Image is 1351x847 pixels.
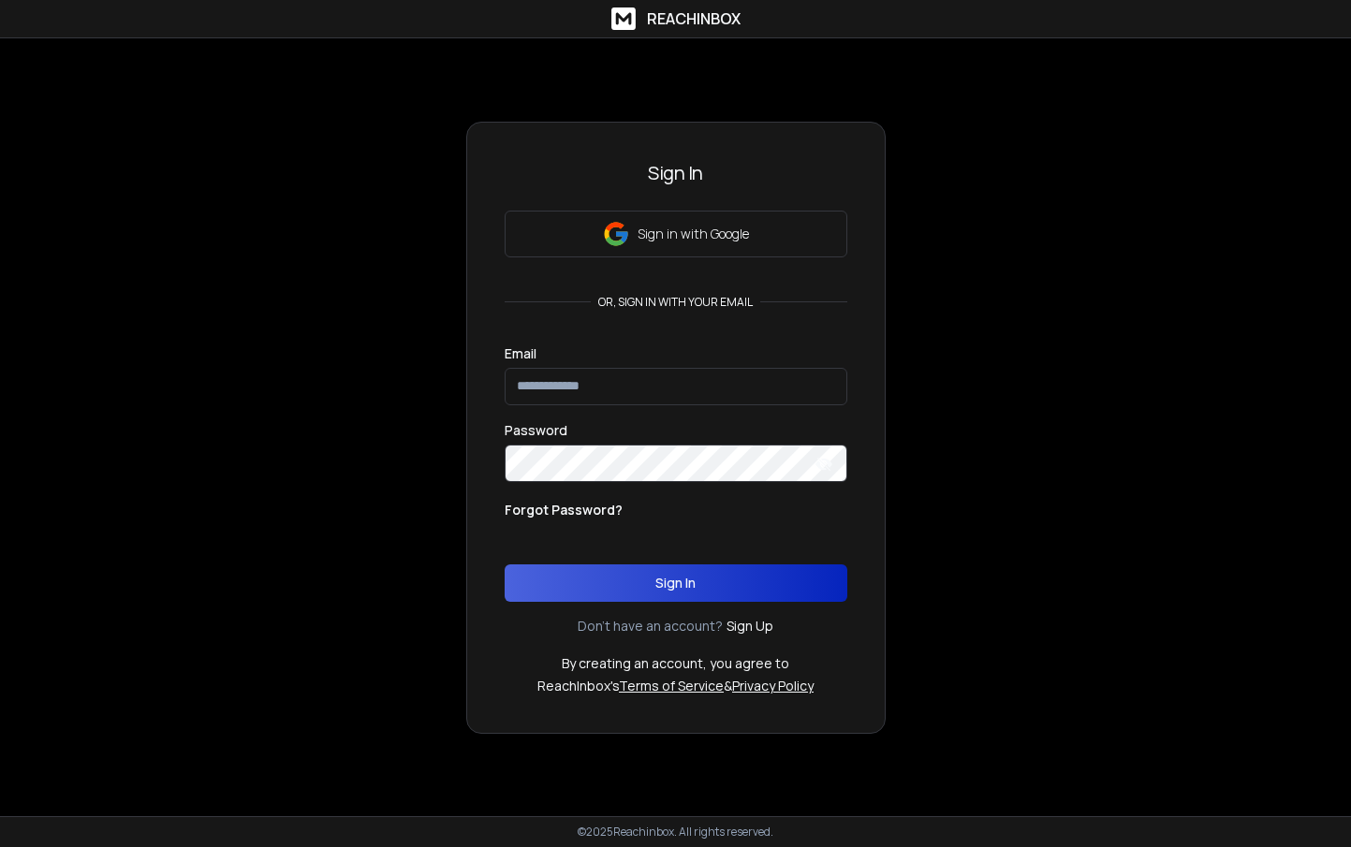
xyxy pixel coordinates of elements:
[505,501,623,519] p: Forgot Password?
[732,677,814,694] a: Privacy Policy
[638,225,749,243] p: Sign in with Google
[505,564,847,602] button: Sign In
[505,347,536,360] label: Email
[578,825,773,840] p: © 2025 Reachinbox. All rights reserved.
[537,677,814,695] p: ReachInbox's &
[578,617,723,635] p: Don't have an account?
[505,211,847,257] button: Sign in with Google
[611,7,741,30] a: ReachInbox
[647,7,741,30] h1: ReachInbox
[727,617,773,635] a: Sign Up
[505,160,847,186] h3: Sign In
[619,677,724,694] a: Terms of Service
[591,295,760,310] p: or, sign in with your email
[562,654,789,673] p: By creating an account, you agree to
[505,424,567,437] label: Password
